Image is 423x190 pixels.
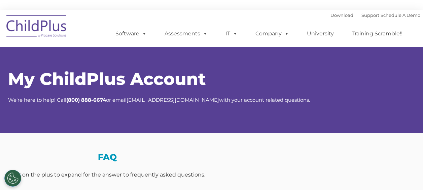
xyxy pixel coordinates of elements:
a: University [300,27,341,40]
a: Company [249,27,296,40]
div: Click on the plus to expand for the answer to frequently asked questions. [8,170,207,180]
a: IT [219,27,244,40]
button: Cookies Settings [4,170,21,187]
a: Schedule A Demo [381,12,420,18]
a: Download [330,12,353,18]
h3: FAQ [8,153,207,161]
img: ChildPlus by Procare Solutions [3,10,70,44]
span: My ChildPlus Account [8,69,206,89]
span: We’re here to help! Call or email with your account related questions. [8,97,310,103]
a: Training Scramble!! [345,27,409,40]
a: Software [109,27,153,40]
font: | [330,12,420,18]
a: Support [361,12,379,18]
strong: 800) 888-6674 [68,97,106,103]
a: [EMAIL_ADDRESS][DOMAIN_NAME] [127,97,219,103]
strong: ( [66,97,68,103]
a: Assessments [158,27,214,40]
